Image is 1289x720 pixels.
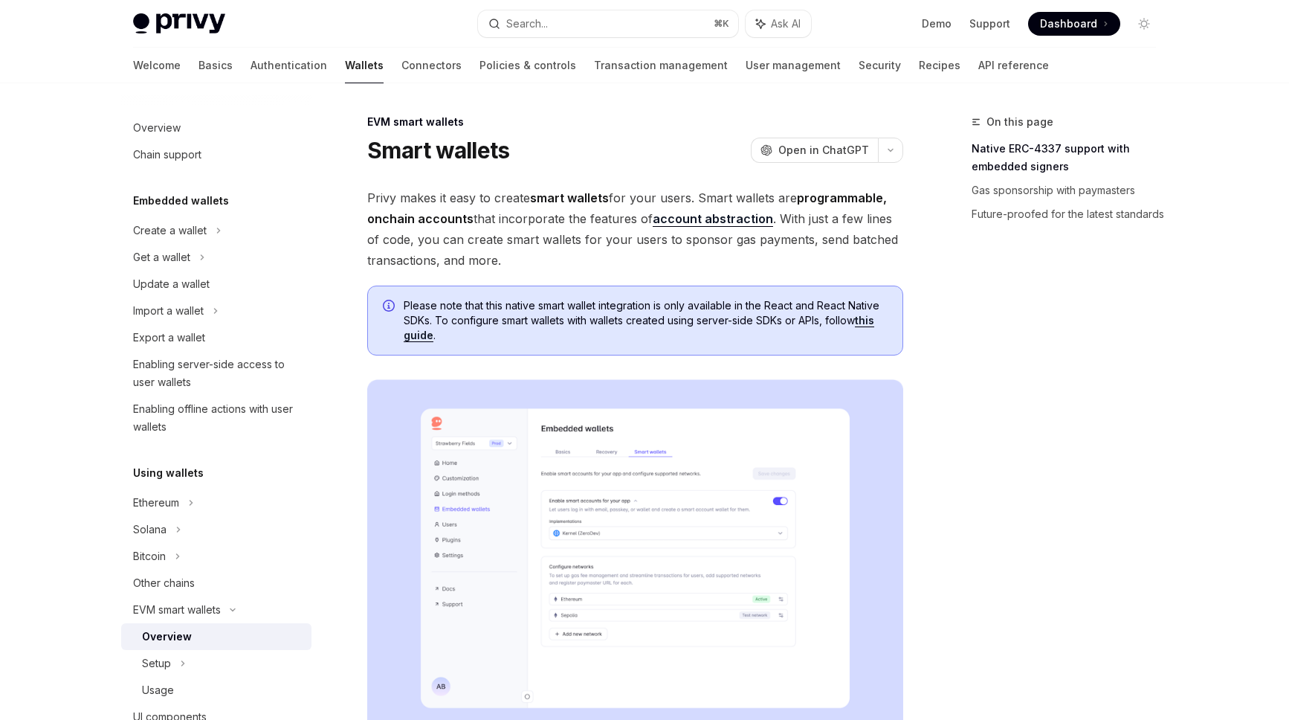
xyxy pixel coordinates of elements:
[530,190,609,205] strong: smart wallets
[367,115,903,129] div: EVM smart wallets
[714,18,729,30] span: ⌘ K
[746,48,841,83] a: User management
[383,300,398,315] svg: Info
[367,187,903,271] span: Privy makes it easy to create for your users. Smart wallets are that incorporate the features of ...
[922,16,952,31] a: Demo
[142,628,192,646] div: Overview
[133,494,179,512] div: Ethereum
[142,655,171,672] div: Setup
[133,302,204,320] div: Import a wallet
[121,351,311,396] a: Enabling server-side access to user wallets
[133,547,166,565] div: Bitcoin
[133,248,190,266] div: Get a wallet
[771,16,801,31] span: Ask AI
[479,48,576,83] a: Policies & controls
[121,271,311,298] a: Update a wallet
[969,16,1010,31] a: Support
[778,143,869,158] span: Open in ChatGPT
[478,10,738,37] button: Search...⌘K
[972,179,1168,202] a: Gas sponsorship with paymasters
[121,677,311,704] a: Usage
[859,48,901,83] a: Security
[404,298,888,343] span: Please note that this native smart wallet integration is only available in the React and React Na...
[1028,12,1120,36] a: Dashboard
[133,464,204,482] h5: Using wallets
[133,48,181,83] a: Welcome
[133,13,225,34] img: light logo
[401,48,462,83] a: Connectors
[133,601,221,619] div: EVM smart wallets
[133,222,207,240] div: Create a wallet
[133,329,205,347] div: Export a wallet
[345,48,384,83] a: Wallets
[121,141,311,168] a: Chain support
[133,574,195,592] div: Other chains
[251,48,327,83] a: Authentication
[972,202,1168,226] a: Future-proofed for the latest standards
[133,192,229,210] h5: Embedded wallets
[133,146,201,164] div: Chain support
[746,10,811,37] button: Ask AI
[121,623,311,650] a: Overview
[978,48,1049,83] a: API reference
[751,138,878,163] button: Open in ChatGPT
[133,356,303,391] div: Enabling server-side access to user wallets
[133,119,181,137] div: Overview
[121,324,311,351] a: Export a wallet
[121,115,311,141] a: Overview
[972,137,1168,179] a: Native ERC-4337 support with embedded signers
[367,137,509,164] h1: Smart wallets
[133,275,210,293] div: Update a wallet
[1132,12,1156,36] button: Toggle dark mode
[506,15,548,33] div: Search...
[986,113,1053,131] span: On this page
[919,48,960,83] a: Recipes
[1040,16,1097,31] span: Dashboard
[133,400,303,436] div: Enabling offline actions with user wallets
[121,570,311,597] a: Other chains
[198,48,233,83] a: Basics
[653,211,773,227] a: account abstraction
[142,681,174,699] div: Usage
[594,48,728,83] a: Transaction management
[121,396,311,440] a: Enabling offline actions with user wallets
[133,521,167,539] div: Solana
